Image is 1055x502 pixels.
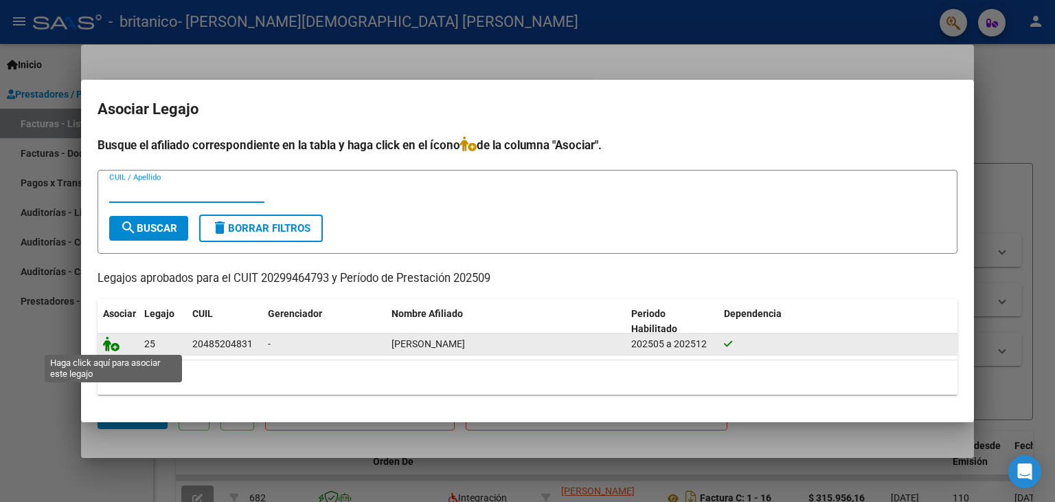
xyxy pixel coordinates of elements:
[268,338,271,349] span: -
[103,308,136,319] span: Asociar
[631,336,713,352] div: 202505 a 202512
[109,216,188,241] button: Buscar
[144,308,174,319] span: Legajo
[139,299,187,345] datatable-header-cell: Legajo
[392,308,463,319] span: Nombre Afiliado
[199,215,323,242] button: Borrar Filtros
[626,299,718,345] datatable-header-cell: Periodo Habilitado
[631,308,677,335] span: Periodo Habilitado
[98,299,139,345] datatable-header-cell: Asociar
[212,222,310,234] span: Borrar Filtros
[98,270,957,287] p: Legajos aprobados para el CUIT 20299464793 y Período de Prestación 202509
[192,336,253,352] div: 20485204831
[187,299,262,345] datatable-header-cell: CUIL
[120,222,177,234] span: Buscar
[98,96,957,122] h2: Asociar Legajo
[268,308,322,319] span: Gerenciador
[724,308,782,319] span: Dependencia
[212,219,228,236] mat-icon: delete
[718,299,958,345] datatable-header-cell: Dependencia
[120,219,137,236] mat-icon: search
[98,360,957,395] div: 1 registros
[1008,455,1041,488] div: Open Intercom Messenger
[144,338,155,349] span: 25
[192,308,213,319] span: CUIL
[262,299,386,345] datatable-header-cell: Gerenciador
[392,338,465,349] span: BAEZ LUCAS DARIAN
[386,299,626,345] datatable-header-cell: Nombre Afiliado
[98,136,957,154] h4: Busque el afiliado correspondiente en la tabla y haga click en el ícono de la columna "Asociar".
